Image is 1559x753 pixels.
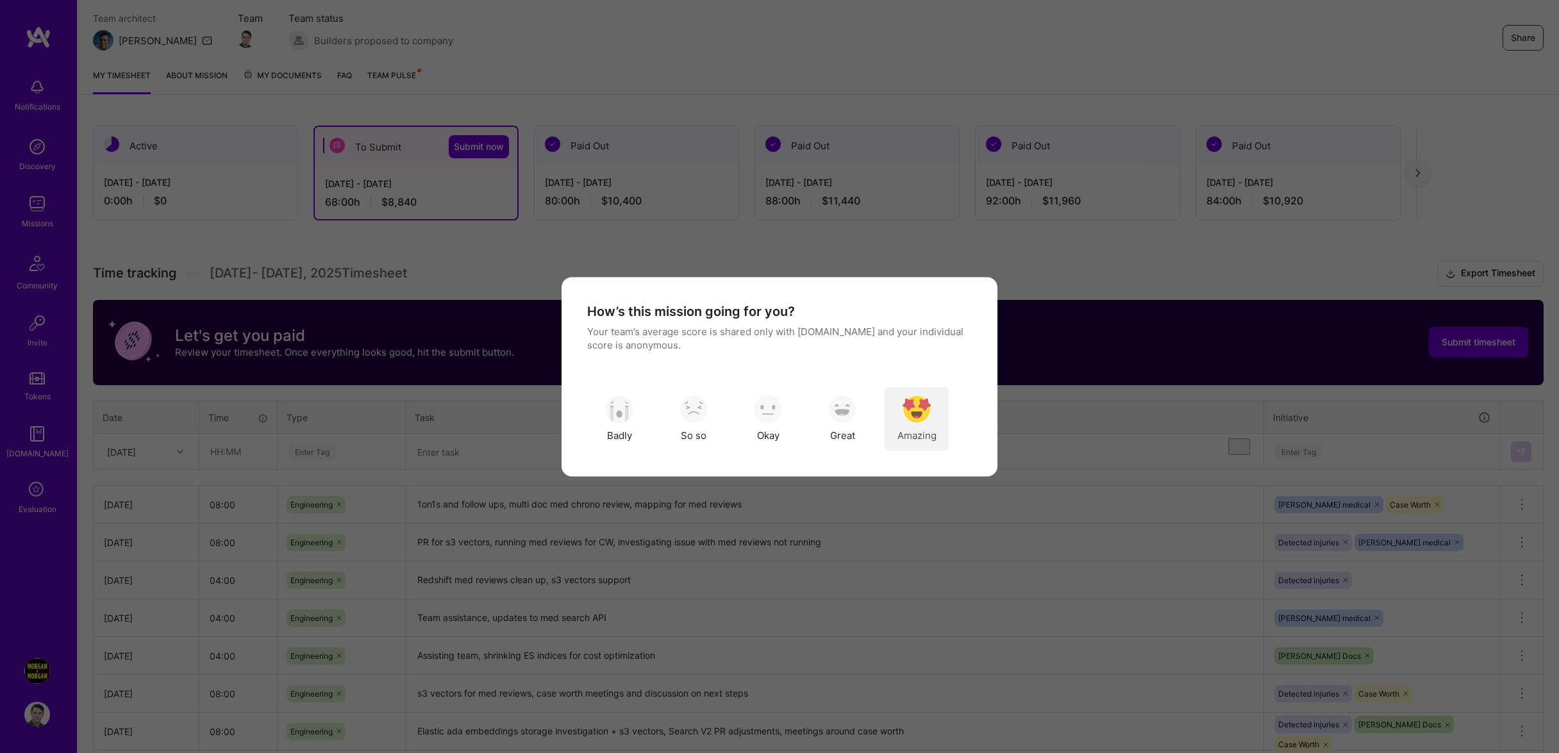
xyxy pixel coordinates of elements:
[681,429,706,442] span: So so
[897,429,937,442] span: Amazing
[903,395,931,424] img: soso
[605,395,633,424] img: soso
[830,429,855,442] span: Great
[754,395,782,424] img: soso
[587,302,795,319] h4: How’s this mission going for you?
[562,277,997,476] div: modal
[828,395,856,424] img: soso
[587,324,972,351] p: Your team’s average score is shared only with [DOMAIN_NAME] and your individual score is anonymous.
[679,395,708,424] img: soso
[607,429,632,442] span: Badly
[757,429,779,442] span: Okay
